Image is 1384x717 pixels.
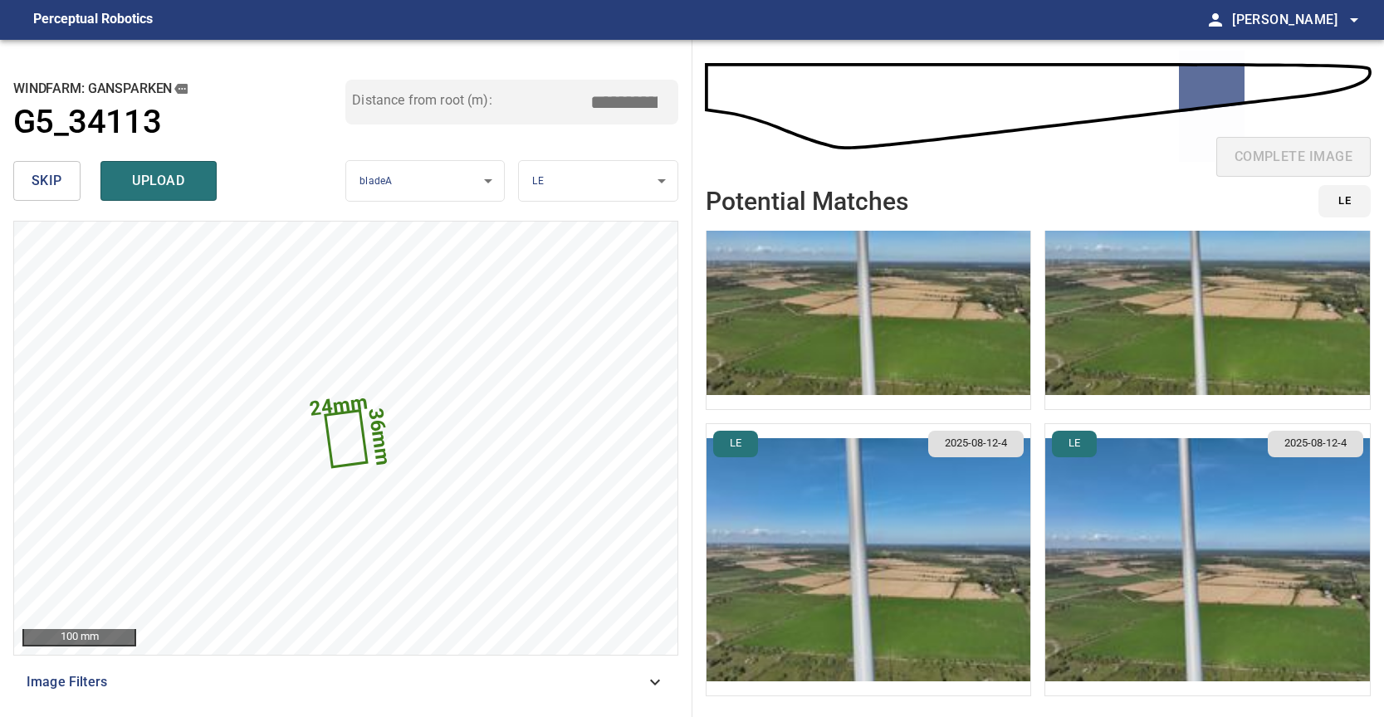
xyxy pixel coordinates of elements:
[1344,10,1364,30] span: arrow_drop_down
[172,80,190,98] button: copy message details
[519,160,677,202] div: LE
[1059,436,1090,451] span: LE
[1045,424,1370,695] img: Gansparken/G5_34113/2025-08-12-4/2025-08-12-2/inspectionData/image16wp18.jpg
[364,406,394,466] text: 36mm
[13,80,345,98] h2: windfarm: Gansparken
[1274,436,1357,451] span: 2025-08-12-4
[1225,3,1364,37] button: [PERSON_NAME]
[532,175,543,187] span: LE
[1232,8,1364,32] span: [PERSON_NAME]
[720,436,751,451] span: LE
[13,662,678,702] div: Image Filters
[308,390,369,421] text: 24mm
[100,161,217,201] button: upload
[1052,431,1097,457] button: LE
[1308,185,1371,217] div: id
[707,424,1031,695] img: Gansparken/G5_34113/2025-08-12-4/2025-08-12-2/inspectionData/image15wp17.jpg
[1318,185,1371,217] button: LE
[1338,192,1351,211] span: LE
[119,169,198,193] span: upload
[713,431,758,457] button: LE
[32,169,62,193] span: skip
[935,436,1017,451] span: 2025-08-12-4
[352,94,491,107] label: Distance from root (m):
[13,103,161,142] h1: G5_34113
[346,160,504,202] div: bladeA
[706,188,908,215] h2: Potential Matches
[1045,138,1370,409] img: Gansparken/G5_34113/2025-08-12-4/2025-08-12-2/inspectionData/image18wp20.jpg
[13,103,345,142] a: G5_34113
[33,7,153,33] figcaption: Perceptual Robotics
[707,138,1031,409] img: Gansparken/G5_34113/2025-08-12-4/2025-08-12-2/inspectionData/image17wp19.jpg
[27,672,645,692] span: Image Filters
[13,161,81,201] button: skip
[359,175,392,187] span: bladeA
[1205,10,1225,30] span: person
